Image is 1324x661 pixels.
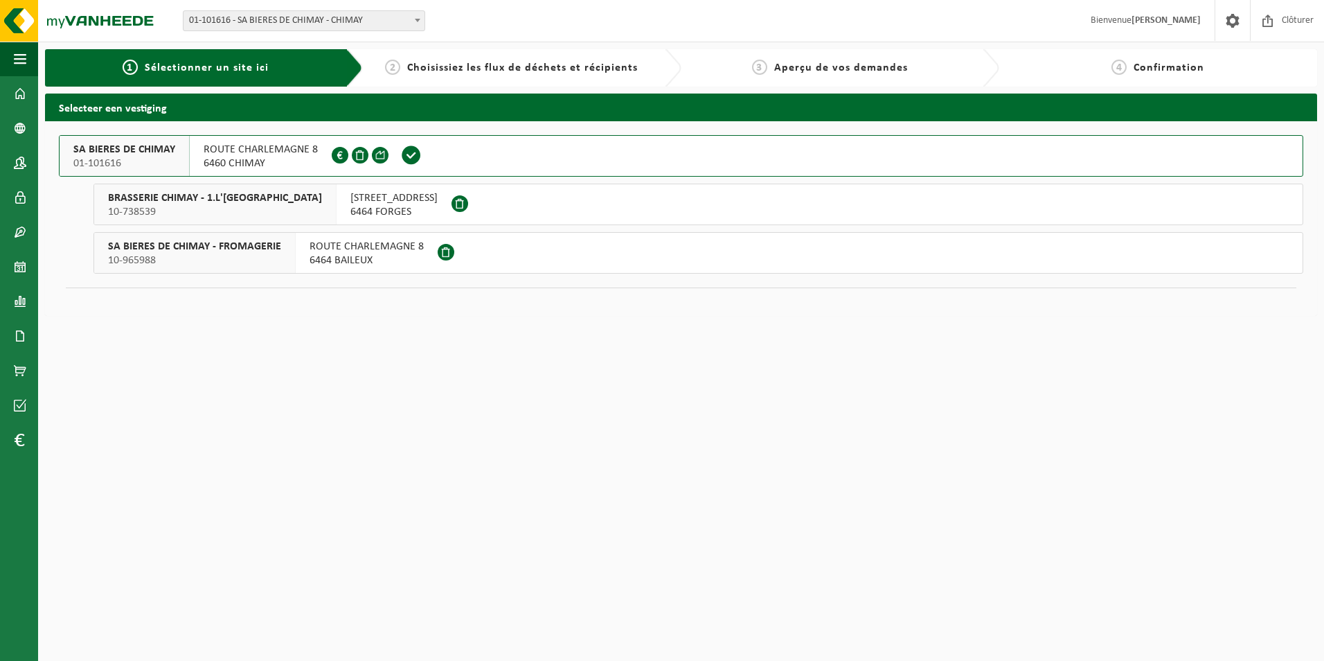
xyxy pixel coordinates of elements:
span: [STREET_ADDRESS] [350,191,438,205]
strong: [PERSON_NAME] [1131,15,1201,26]
span: SA BIERES DE CHIMAY [73,143,175,157]
span: Aperçu de vos demandes [774,62,908,73]
button: BRASSERIE CHIMAY - 1.L'[GEOGRAPHIC_DATA] 10-738539 [STREET_ADDRESS]6464 FORGES [93,184,1303,225]
span: 3 [752,60,767,75]
span: 6464 BAILEUX [310,254,424,267]
h2: Selecteer een vestiging [45,94,1317,121]
span: ROUTE CHARLEMAGNE 8 [204,143,318,157]
span: BRASSERIE CHIMAY - 1.L'[GEOGRAPHIC_DATA] [108,191,322,205]
span: 01-101616 [73,157,175,170]
span: 6460 CHIMAY [204,157,318,170]
span: 01-101616 - SA BIERES DE CHIMAY - CHIMAY [183,10,425,31]
span: 10-965988 [108,254,281,267]
span: 01-101616 - SA BIERES DE CHIMAY - CHIMAY [184,11,424,30]
button: SA BIERES DE CHIMAY 01-101616 ROUTE CHARLEMAGNE 86460 CHIMAY [59,135,1303,177]
span: Confirmation [1134,62,1204,73]
span: 4 [1111,60,1127,75]
span: SA BIERES DE CHIMAY - FROMAGERIE [108,240,281,254]
span: 1 [123,60,138,75]
span: Sélectionner un site ici [145,62,269,73]
span: 10-738539 [108,205,322,219]
span: ROUTE CHARLEMAGNE 8 [310,240,424,254]
span: Choisissiez les flux de déchets et récipients [407,62,638,73]
iframe: chat widget [7,631,231,661]
span: 2 [385,60,400,75]
button: SA BIERES DE CHIMAY - FROMAGERIE 10-965988 ROUTE CHARLEMAGNE 86464 BAILEUX [93,232,1303,274]
span: 6464 FORGES [350,205,438,219]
